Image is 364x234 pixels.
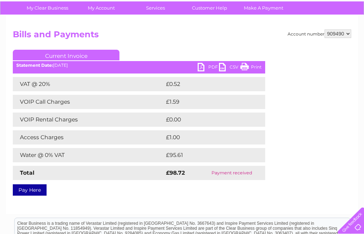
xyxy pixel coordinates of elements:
[288,29,351,38] div: Account number
[13,95,164,109] td: VOIP Call Charges
[13,130,164,145] td: Access Charges
[13,50,119,60] a: Current Invoice
[234,1,293,15] a: Make A Payment
[13,29,351,43] h2: Bills and Payments
[180,1,239,15] a: Customer Help
[16,62,53,68] b: Statement Date:
[164,148,250,162] td: £95.61
[257,30,272,36] a: Energy
[166,169,185,176] strong: £98.72
[240,63,262,73] a: Print
[164,130,248,145] td: £1.00
[198,63,219,73] a: PDF
[13,18,49,40] img: logo.png
[18,1,77,15] a: My Clear Business
[302,30,312,36] a: Blog
[277,30,298,36] a: Telecoms
[239,30,252,36] a: Water
[72,1,131,15] a: My Account
[198,166,265,180] td: Payment received
[317,30,334,36] a: Contact
[126,1,185,15] a: Services
[164,113,249,127] td: £0.00
[13,184,47,196] a: Pay Here
[20,169,34,176] strong: Total
[230,4,279,12] a: 0333 014 3131
[219,63,240,73] a: CSV
[164,77,248,91] td: £0.52
[341,30,357,36] a: Log out
[13,148,164,162] td: Water @ 0% VAT
[164,95,248,109] td: £1.59
[13,63,265,68] div: [DATE]
[13,113,164,127] td: VOIP Rental Charges
[13,77,164,91] td: VAT @ 20%
[15,4,350,34] div: Clear Business is a trading name of Verastar Limited (registered in [GEOGRAPHIC_DATA] No. 3667643...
